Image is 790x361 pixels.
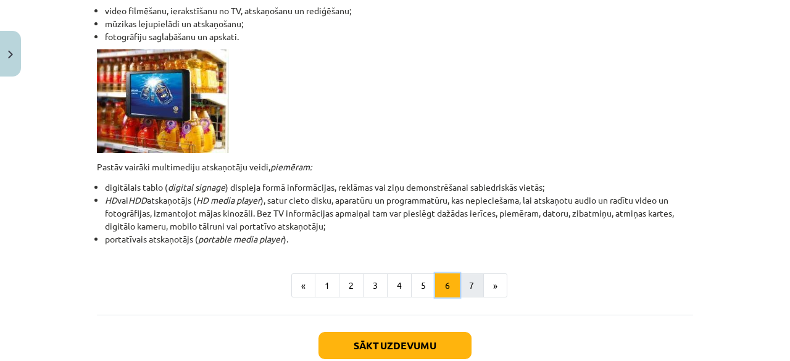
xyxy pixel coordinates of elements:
button: 6 [435,273,460,298]
button: « [291,273,315,298]
button: 3 [363,273,388,298]
button: Sākt uzdevumu [318,332,472,359]
em: digital signage [168,181,225,193]
em: HDD [128,194,147,205]
img: icon-close-lesson-0947bae3869378f0d4975bcd49f059093ad1ed9edebbc8119c70593378902aed.svg [8,51,13,59]
li: digitālais tablo ( ) displeja formā informācijas, reklāmas vai ziņu demonstrēšanai sabiedriskās v... [105,181,693,194]
button: » [483,273,507,298]
li: fotogrāfiju saglabāšanu un apskati. [105,30,693,43]
nav: Page navigation example [97,273,693,298]
li: vai atskaņotājs ( ), satur cieto disku, aparatūru un programmatūru, kas nepieciešama, lai atskaņo... [105,194,693,233]
em: HD media player [196,194,260,205]
button: 7 [459,273,484,298]
button: 1 [315,273,339,298]
p: Pastāv vairāki multimediju atskaņotāju veidi, [97,160,693,173]
li: video filmēšanu, ierakstīšanu no TV, atskaņošanu un rediģēšanu; [105,4,693,17]
li: mūzikas lejupielādi un atskaņošanu; [105,17,693,30]
em: portable media player [198,233,283,244]
em: HD [105,194,117,205]
button: 2 [339,273,364,298]
em: piemēram: [270,161,312,172]
button: 4 [387,273,412,298]
li: portatīvais atskaņotājs ( ). [105,233,693,246]
button: 5 [411,273,436,298]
